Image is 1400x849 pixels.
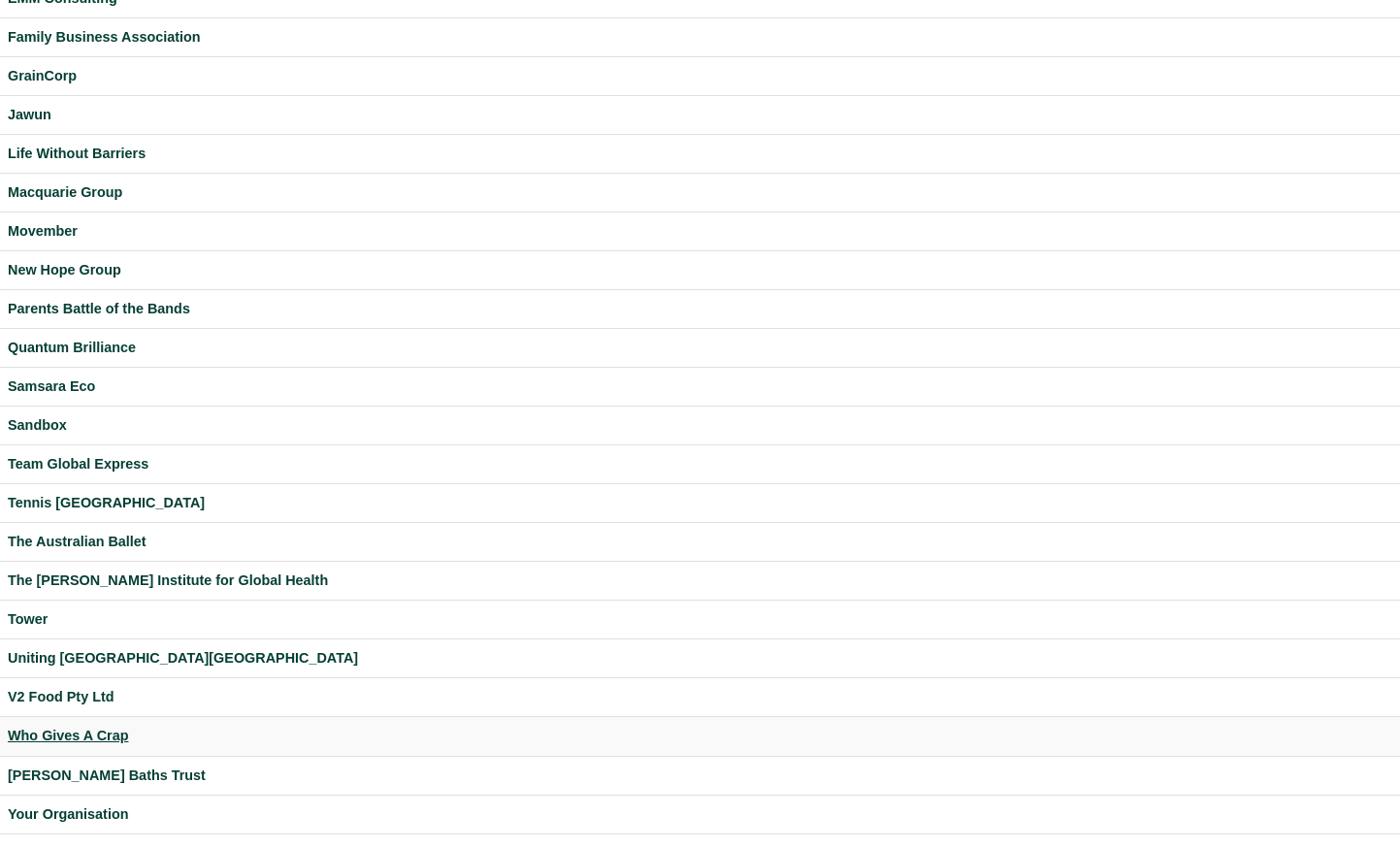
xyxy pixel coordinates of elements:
a: New Hope Group [8,259,1392,281]
a: Samsara Eco [8,376,1392,398]
a: [PERSON_NAME] Baths Trust [8,765,1392,787]
a: Tennis [GEOGRAPHIC_DATA] [8,492,1392,514]
a: The Australian Ballet [8,531,1392,553]
a: V2 Food Pty Ltd [8,686,1392,708]
a: Your Organisation [8,803,1392,826]
a: Uniting [GEOGRAPHIC_DATA][GEOGRAPHIC_DATA] [8,647,1392,669]
a: Parents Battle of the Bands [8,298,1392,320]
a: Tower [8,608,1392,631]
a: Macquarie Group [8,181,1392,204]
a: Life Without Barriers [8,143,1392,165]
a: GrainCorp [8,65,1392,87]
a: Team Global Express [8,453,1392,475]
a: Quantum Brilliance [8,337,1392,359]
a: Movember [8,220,1392,243]
a: Family Business Association [8,26,1392,49]
a: Jawun [8,104,1392,126]
a: Who Gives A Crap [8,725,1392,747]
a: Sandbox [8,414,1392,437]
a: The [PERSON_NAME] Institute for Global Health [8,570,1392,592]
